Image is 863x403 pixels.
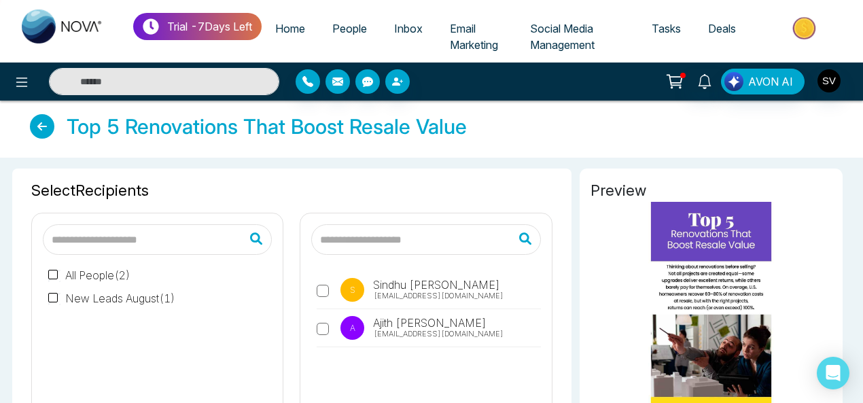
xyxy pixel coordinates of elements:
[48,290,175,306] label: New Leads August ( 1 )
[530,22,595,52] span: Social Media Management
[638,16,694,41] a: Tasks
[340,278,364,302] p: S
[22,10,103,43] img: Nova CRM Logo
[332,22,367,35] span: People
[748,73,793,90] span: AVON AI
[381,16,436,41] a: Inbox
[374,328,504,340] span: [EMAIL_ADDRESS][DOMAIN_NAME]
[450,22,498,52] span: Email Marketing
[394,22,423,35] span: Inbox
[591,179,832,202] span: Preview
[721,69,805,94] button: AVON AI
[652,22,681,35] span: Tasks
[275,22,305,35] span: Home
[317,285,329,297] input: S Sindhu [PERSON_NAME] [EMAIL_ADDRESS][DOMAIN_NAME]
[262,16,319,41] a: Home
[31,179,552,202] span: Select Recipients
[374,290,504,302] span: [EMAIL_ADDRESS][DOMAIN_NAME]
[694,16,750,41] a: Deals
[817,357,849,389] div: Open Intercom Messenger
[340,316,364,340] p: A
[319,16,381,41] a: People
[817,69,841,92] img: User Avatar
[67,114,467,139] h4: Top 5 Renovations That Boost Resale Value
[436,16,516,58] a: Email Marketing
[48,267,130,283] label: All People ( 2 )
[708,22,736,35] span: Deals
[724,72,743,91] img: Lead Flow
[48,293,60,305] input: New Leads August(1)
[317,323,329,335] input: A Ajith [PERSON_NAME] [EMAIL_ADDRESS][DOMAIN_NAME]
[167,18,252,35] p: Trial - 7 Days Left
[371,277,500,293] span: Sindhu [PERSON_NAME]
[48,270,60,282] input: All People(2)
[516,16,638,58] a: Social Media Management
[756,13,855,43] img: Market-place.gif
[371,315,487,331] span: Ajith [PERSON_NAME]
